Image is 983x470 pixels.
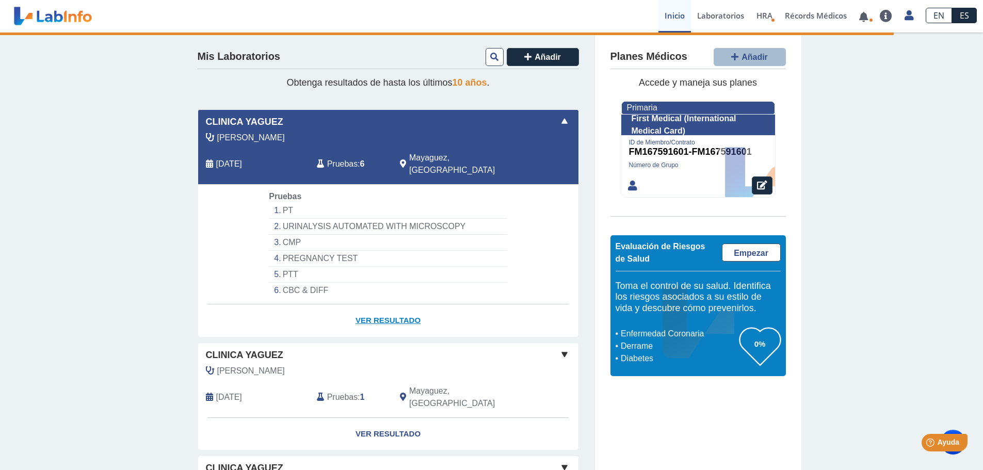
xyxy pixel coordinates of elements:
[198,418,578,450] a: Ver Resultado
[216,158,242,170] span: 2025-08-29
[206,115,283,129] span: Clinica Yaguez
[269,203,507,219] li: PT
[926,8,952,23] a: EN
[198,51,280,63] h4: Mis Laboratorios
[453,77,487,88] span: 10 años
[269,267,507,283] li: PTT
[639,77,757,88] span: Accede y maneja sus planes
[327,158,358,170] span: Pruebas
[217,365,285,377] span: Bonilla, Mabel
[286,77,489,88] span: Obtenga resultados de hasta los últimos .
[722,244,781,262] a: Empezar
[616,281,781,314] h5: Toma el control de su salud. Identifica los riesgos asociados a su estilo de vida y descubre cómo...
[618,328,739,340] li: Enfermedad Coronaria
[217,132,285,144] span: Ramirez, Ingrid
[269,219,507,235] li: URINALYSIS AUTOMATED WITH MICROSCOPY
[535,53,561,61] span: Añadir
[216,391,242,403] span: 2025-08-13
[269,251,507,267] li: PREGNANCY TEST
[269,283,507,298] li: CBC & DIFF
[618,352,739,365] li: Diabetes
[360,393,365,401] b: 1
[756,10,772,21] span: HRA
[742,53,768,61] span: Añadir
[206,348,283,362] span: Clinica Yaguez
[891,430,972,459] iframe: Help widget launcher
[507,48,579,66] button: Añadir
[734,249,768,257] span: Empezar
[309,152,392,176] div: :
[409,385,523,410] span: Mayaguez, PR
[327,391,358,403] span: Pruebas
[409,152,523,176] span: Mayaguez, PR
[952,8,977,23] a: ES
[198,304,578,337] a: Ver Resultado
[269,235,507,251] li: CMP
[616,242,705,263] span: Evaluación de Riesgos de Salud
[610,51,687,63] h4: Planes Médicos
[627,103,657,112] span: Primaria
[739,337,781,350] h3: 0%
[360,159,365,168] b: 6
[618,340,739,352] li: Derrame
[309,385,392,410] div: :
[714,48,786,66] button: Añadir
[269,192,301,201] span: Pruebas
